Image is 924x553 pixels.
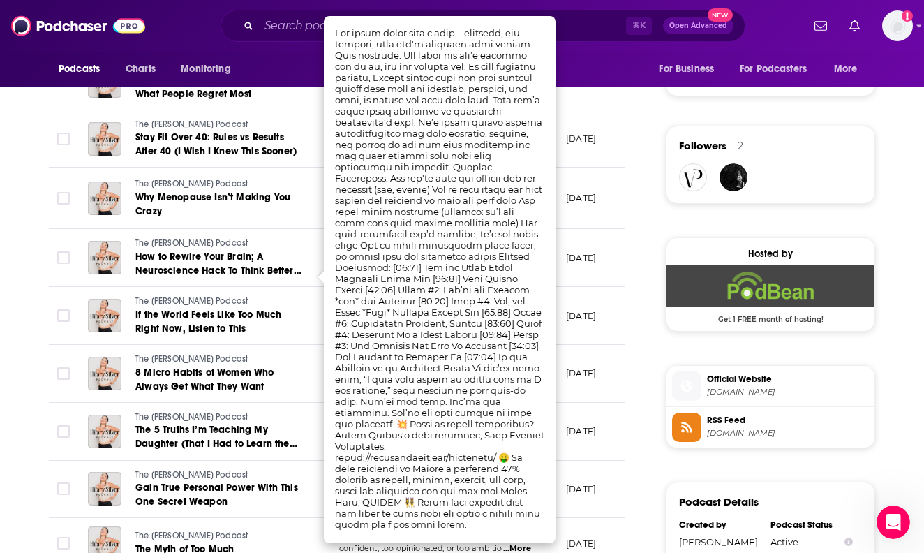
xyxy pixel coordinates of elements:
[135,74,276,100] span: 25 Years as a Therapist: This Is What People Regret Most
[882,10,913,41] span: Logged in as sarahhallprinc
[135,296,248,306] span: The [PERSON_NAME] Podcast
[659,59,714,79] span: For Business
[219,22,247,50] img: Profile image for Carmela
[672,371,869,401] a: Official Website[DOMAIN_NAME]
[29,318,113,332] span: Search for help
[28,27,138,49] img: logo
[29,376,234,390] div: Demographics and Reach
[649,56,731,82] button: open menu
[135,481,303,509] a: Gain True Personal Power With This One Secret Weapon
[28,123,251,147] p: How can we help?
[29,176,251,191] div: Recent message
[221,10,745,42] div: Search podcasts, credits, & more...
[62,198,176,209] span: Rate your conversation
[135,179,248,189] span: The [PERSON_NAME] Podcast
[57,75,70,87] span: Toggle select row
[770,519,853,531] div: Podcast Status
[135,131,297,157] span: Stay Fit Over 40: Rules vs Results After 40 (I Wish I Knew This Sooner)
[566,252,596,264] p: [DATE]
[135,250,303,278] a: How to Rewire Your Brain; A Neuroscience Hack To Think Better Thoughts
[135,530,301,543] a: The [PERSON_NAME] Podcast
[171,56,248,82] button: open menu
[186,425,279,480] button: Help
[31,459,62,469] span: Home
[679,139,726,152] span: Followers
[20,344,259,370] div: What is a Power Score?
[720,163,747,191] img: Neerdowell
[93,425,186,480] button: Messages
[14,244,265,297] div: Send us a messageWe typically reply within 12 hours
[135,251,301,290] span: How to Rewire Your Brain; A Neuroscience Hack To Think Better Thoughts
[135,367,274,392] span: 8 Micro Habits of Women Who Always Get What They Want
[135,531,248,540] span: The [PERSON_NAME] Podcast
[566,538,596,550] p: [DATE]
[902,10,913,22] svg: Add a profile image
[135,412,248,422] span: The [PERSON_NAME] Podcast
[135,131,303,158] a: Stay Fit Over 40: Rules vs Results After 40 (I Wish I Knew This Sooner)
[740,59,807,79] span: For Podcasters
[566,310,596,322] p: [DATE]
[29,271,233,286] div: We typically reply within 12 hours
[135,237,303,250] a: The [PERSON_NAME] Podcast
[29,401,234,416] div: Claiming a Podcast
[221,459,244,469] span: Help
[57,537,70,550] span: Toggle select row
[844,537,853,547] button: Show Info
[57,367,70,380] span: Toggle select row
[57,192,70,205] span: Toggle select row
[738,140,743,152] div: 2
[672,413,869,442] a: RSS Feed[DOMAIN_NAME]
[666,265,874,307] img: Podbean Deal: Get 1 FREE month of hosting!
[29,256,233,271] div: Send us a message
[666,307,874,324] span: Get 1 FREE month of hosting!
[135,308,303,336] a: If the World Feels Like Too Much Right Now, Listen to This
[135,354,248,364] span: The [PERSON_NAME] Podcast
[11,13,145,39] img: Podchaser - Follow, Share and Rate Podcasts
[29,350,234,364] div: What is a Power Score?
[707,414,869,427] span: RSS Feed
[57,133,70,145] span: Toggle select row
[566,367,596,379] p: [DATE]
[135,73,303,101] a: 25 Years as a Therapist: This Is What People Regret Most
[135,353,303,366] a: The [PERSON_NAME] Podcast
[824,56,875,82] button: open menu
[49,56,118,82] button: open menu
[135,191,290,217] span: Why Menopause Isn’t Making You Crazy
[877,506,910,539] iframe: Intercom live chat
[135,191,303,219] a: Why Menopause Isn’t Making You Crazy
[834,59,858,79] span: More
[126,59,156,79] span: Charts
[117,56,164,82] a: Charts
[62,211,143,226] div: [PERSON_NAME]
[135,178,303,191] a: The [PERSON_NAME] Podcast
[882,10,913,41] button: Show profile menu
[770,536,853,547] div: Active
[135,119,248,129] span: The [PERSON_NAME] Podcast
[339,543,502,553] span: confident, too opinionated, or too ambitio
[15,185,264,237] div: Profile image for BarbaraRate your conversation[PERSON_NAME]•[DATE]
[20,311,259,339] button: Search for help
[135,482,298,508] span: Gain True Personal Power With This One Secret Weapon
[20,370,259,396] div: Demographics and Reach
[809,14,833,38] a: Show notifications dropdown
[566,483,596,495] p: [DATE]
[663,17,733,34] button: Open AdvancedNew
[20,396,259,422] div: Claiming a Podcast
[844,14,865,38] a: Show notifications dropdown
[57,482,70,495] span: Toggle select row
[666,265,874,323] a: Podbean Deal: Get 1 FREE month of hosting!
[679,163,707,191] img: VivicaPartners
[566,133,596,145] p: [DATE]
[707,373,869,385] span: Official Website
[259,15,626,37] input: Search podcasts, credits, & more...
[882,10,913,41] img: User Profile
[59,59,100,79] span: Podcasts
[679,536,761,547] div: [PERSON_NAME]
[29,197,57,225] img: Profile image for Barbara
[193,22,221,50] img: Profile image for Barbara
[566,425,596,437] p: [DATE]
[146,211,185,226] div: • [DATE]
[135,309,281,334] span: If the World Feels Like Too Much Right Now, Listen to This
